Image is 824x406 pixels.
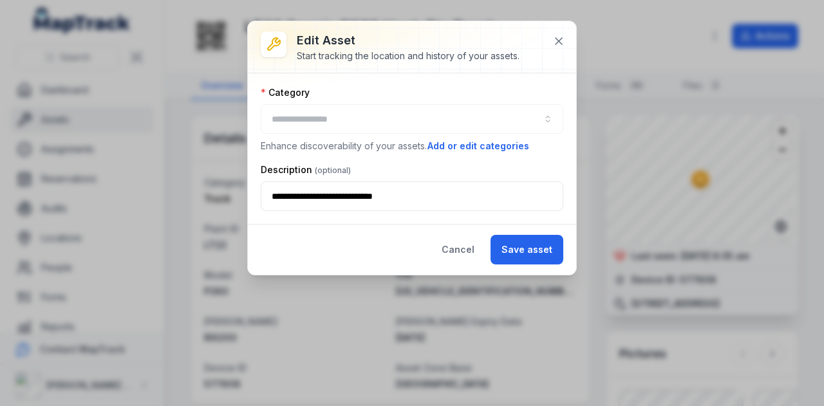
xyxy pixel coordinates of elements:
[261,163,351,176] label: Description
[431,235,485,264] button: Cancel
[491,235,563,264] button: Save asset
[261,86,310,99] label: Category
[261,139,563,153] p: Enhance discoverability of your assets.
[427,139,530,153] button: Add or edit categories
[297,32,520,50] h3: Edit asset
[297,50,520,62] div: Start tracking the location and history of your assets.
